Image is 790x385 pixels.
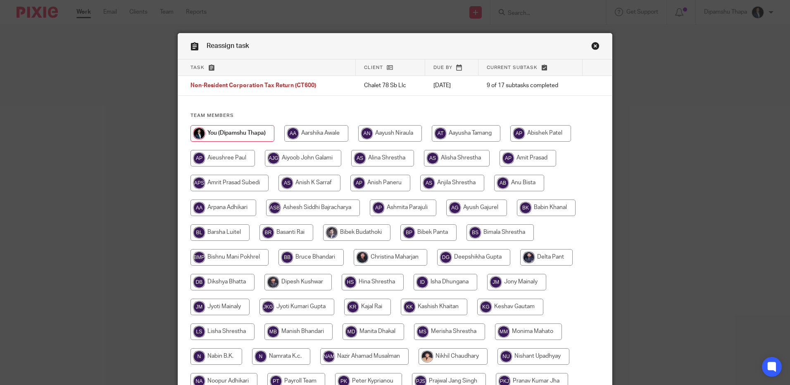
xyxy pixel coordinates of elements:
[487,65,538,70] span: Current subtask
[190,65,205,70] span: Task
[207,43,249,49] span: Reassign task
[433,81,471,90] p: [DATE]
[364,81,417,90] p: Chalet 78 Sb Llc
[364,65,383,70] span: Client
[190,112,600,119] h4: Team members
[478,76,582,96] td: 9 of 17 subtasks completed
[190,83,316,89] span: Non-Resident Corporation Tax Return (CT600)
[591,42,600,53] a: Close this dialog window
[433,65,452,70] span: Due by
